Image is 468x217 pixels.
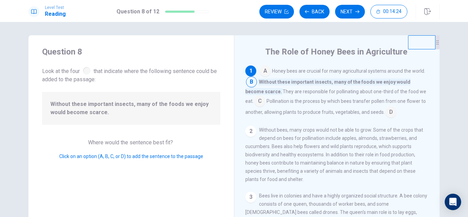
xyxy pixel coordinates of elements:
h1: Reading [45,10,66,18]
div: 2 [245,126,256,137]
h4: The Role of Honey Bees in Agriculture [265,46,407,57]
span: Where would the sentence best fit? [88,139,174,146]
button: Back [299,5,330,19]
span: B [246,76,257,87]
div: 1 [245,65,256,76]
span: A [260,65,271,76]
span: Without these important insects, many of the foods we enjoy would become scarce. [50,100,212,117]
span: Level Test [45,5,66,10]
button: 00:14:24 [370,5,407,19]
button: Next [335,5,365,19]
span: Pollination is the process by which bees transfer pollen from one flower to another, allowing pla... [245,98,426,115]
span: Without bees, many crops would not be able to grow. Some of the crops that depend on bees for pol... [245,127,423,182]
span: C [254,96,265,107]
button: Review [259,5,294,19]
div: 3 [245,192,256,203]
span: Without these important insects, many of the foods we enjoy would become scarce. [245,79,410,95]
span: They are responsible for pollinating about one-third of the food we eat. [245,89,426,104]
h4: Question 8 [42,46,220,57]
span: Click on an option (A, B, C, or D) to add the sentence to the passage [59,154,203,159]
span: Look at the four that indicate where the following sentence could be added to the passage: [42,65,220,84]
span: D [385,107,396,118]
span: 00:14:24 [383,9,402,14]
h1: Question 8 of 12 [116,8,159,16]
div: Open Intercom Messenger [445,194,461,210]
span: Honey bees are crucial for many agricultural systems around the world. [272,68,425,74]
